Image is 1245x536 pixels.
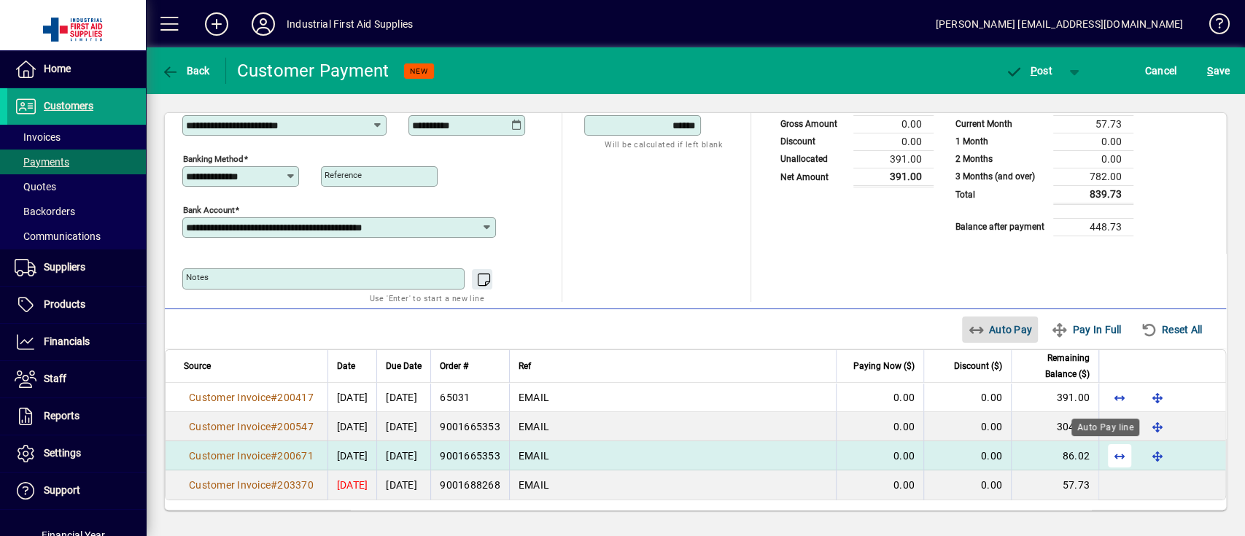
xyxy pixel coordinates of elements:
[981,479,1002,491] span: 0.00
[773,115,853,133] td: Gross Amount
[440,358,468,374] span: Order #
[509,383,836,412] td: EMAIL
[853,168,934,186] td: 391.00
[430,470,509,500] td: 9001688268
[936,12,1183,36] div: [PERSON_NAME] [EMAIL_ADDRESS][DOMAIN_NAME]
[277,392,314,403] span: 200417
[605,136,722,152] mat-hint: Will be calculated if left blank
[337,358,355,374] span: Date
[271,479,277,491] span: #
[1045,316,1127,343] button: Pay In Full
[948,97,1133,236] app-page-summary-card: Customer Balances
[1198,3,1227,50] a: Knowledge Base
[44,335,90,347] span: Financials
[1053,115,1133,133] td: 57.73
[271,450,277,462] span: #
[968,318,1033,341] span: Auto Pay
[981,450,1002,462] span: 0.00
[7,473,146,509] a: Support
[893,392,915,403] span: 0.00
[948,133,1053,150] td: 1 Month
[161,65,210,77] span: Back
[158,58,214,84] button: Back
[44,447,81,459] span: Settings
[773,97,934,187] app-page-summary-card: Payment Summary
[337,450,368,462] span: [DATE]
[386,358,422,374] span: Due Date
[962,316,1039,343] button: Auto Pay
[44,261,85,273] span: Suppliers
[1063,450,1090,462] span: 86.02
[184,389,319,405] a: Customer Invoice#200417
[1057,421,1090,432] span: 304.98
[287,12,413,36] div: Industrial First Aid Supplies
[893,421,915,432] span: 0.00
[15,206,75,217] span: Backorders
[948,168,1053,185] td: 3 Months (and over)
[15,156,69,168] span: Payments
[184,477,319,493] a: Customer Invoice#203370
[773,133,853,150] td: Discount
[853,115,934,133] td: 0.00
[237,59,389,82] div: Customer Payment
[948,218,1053,236] td: Balance after payment
[1140,318,1202,341] span: Reset All
[325,170,362,180] mat-label: Reference
[981,392,1002,403] span: 0.00
[7,249,146,286] a: Suppliers
[7,287,146,323] a: Products
[981,421,1002,432] span: 0.00
[853,133,934,150] td: 0.00
[376,441,430,470] td: [DATE]
[7,224,146,249] a: Communications
[1031,65,1037,77] span: P
[1207,59,1230,82] span: ave
[1051,318,1121,341] span: Pay In Full
[1141,58,1181,84] button: Cancel
[1057,392,1090,403] span: 391.00
[376,383,430,412] td: [DATE]
[7,199,146,224] a: Backorders
[410,66,428,76] span: NEW
[15,131,61,143] span: Invoices
[509,470,836,500] td: EMAIL
[509,412,836,441] td: EMAIL
[1071,419,1139,436] div: Auto Pay line
[853,150,934,168] td: 391.00
[1207,65,1213,77] span: S
[183,205,235,215] mat-label: Bank Account
[948,150,1053,168] td: 2 Months
[186,272,209,282] mat-label: Notes
[7,324,146,360] a: Financials
[44,373,66,384] span: Staff
[1053,218,1133,236] td: 448.73
[193,11,240,37] button: Add
[1053,168,1133,185] td: 782.00
[337,421,368,432] span: [DATE]
[1053,133,1133,150] td: 0.00
[1053,150,1133,168] td: 0.00
[893,450,915,462] span: 0.00
[1145,59,1177,82] span: Cancel
[376,412,430,441] td: [DATE]
[184,448,319,464] a: Customer Invoice#200671
[376,470,430,500] td: [DATE]
[954,358,1002,374] span: Discount ($)
[430,441,509,470] td: 9001665353
[337,392,368,403] span: [DATE]
[44,298,85,310] span: Products
[15,230,101,242] span: Communications
[337,479,368,491] span: [DATE]
[998,58,1060,84] button: Post
[1203,58,1233,84] button: Save
[430,412,509,441] td: 9001665353
[370,290,484,306] mat-hint: Use 'Enter' to start a new line
[15,181,56,193] span: Quotes
[183,154,244,164] mat-label: Banking method
[44,484,80,496] span: Support
[509,441,836,470] td: EMAIL
[7,435,146,472] a: Settings
[44,100,93,112] span: Customers
[519,358,531,374] span: Ref
[7,398,146,435] a: Reports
